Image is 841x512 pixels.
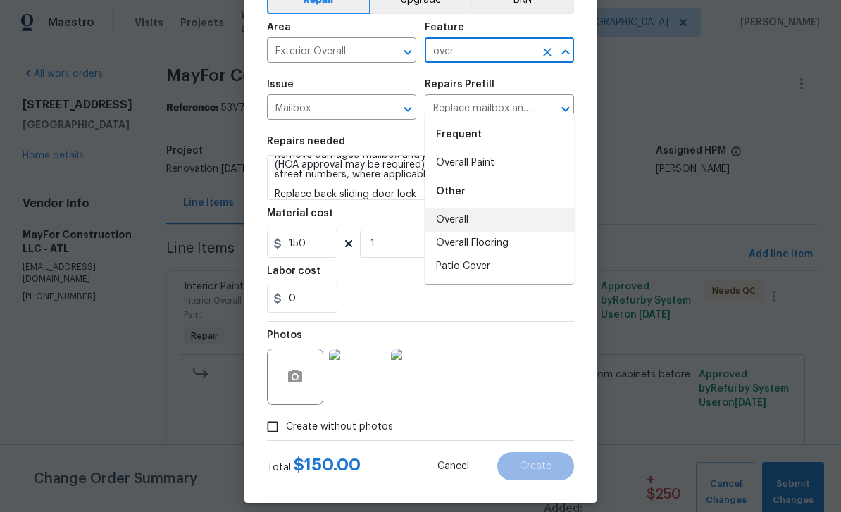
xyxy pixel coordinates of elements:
button: Open [398,99,418,119]
button: Create [497,452,574,480]
span: $ 150.00 [294,456,361,473]
div: Other [425,175,574,208]
h5: Repairs needed [267,137,345,146]
h5: Labor cost [267,266,320,276]
li: Overall Flooring [425,232,574,255]
div: Frequent [425,118,574,151]
h5: Repairs Prefill [425,80,494,89]
span: Create without photos [286,420,393,435]
button: Cancel [415,452,492,480]
div: Total [267,458,361,475]
button: Open [556,99,575,119]
button: Open [398,42,418,62]
li: Overall Paint [425,151,574,175]
h5: Material cost [267,208,333,218]
button: Clear [537,42,557,62]
h5: Feature [425,23,464,32]
span: Create [520,461,552,472]
li: Patio Cover [425,255,574,278]
h5: Photos [267,330,302,340]
span: Cancel [437,461,469,472]
textarea: Remove damaged mailbox and post and replace with like kind (HOA approval may be required) includi... [267,155,574,200]
button: Close [556,42,575,62]
h5: Area [267,23,291,32]
li: Overall [425,208,574,232]
h5: Issue [267,80,294,89]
